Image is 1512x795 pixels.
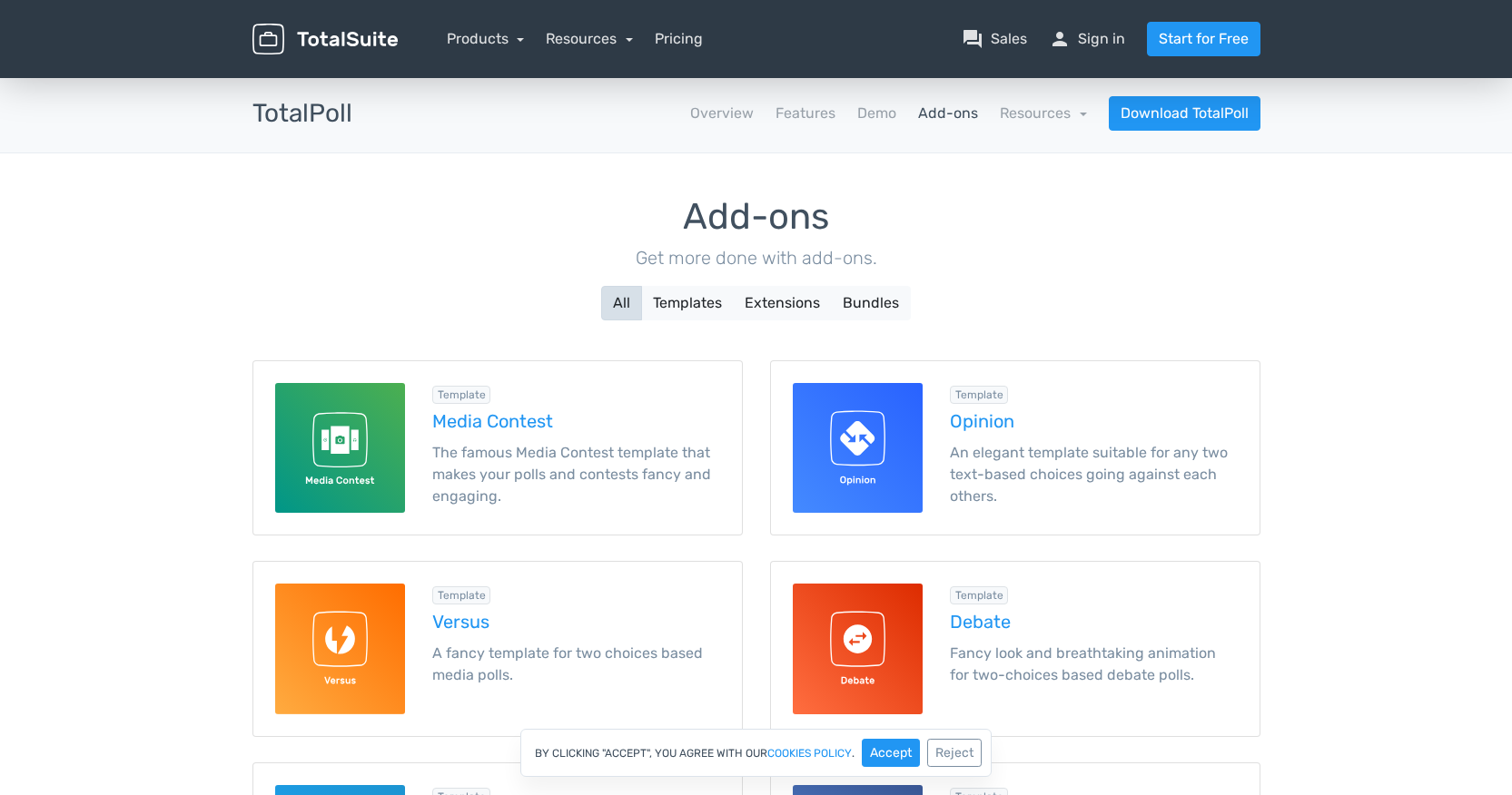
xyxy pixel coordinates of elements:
[770,360,1260,535] a: Opinion for TotalPoll Template Opinion An elegant template suitable for any two text-based choice...
[862,739,920,767] button: Accept
[252,561,743,736] a: Versus for TotalPoll Template Versus A fancy template for two choices based media polls.
[776,103,835,124] a: Features
[447,30,525,47] a: Products
[252,100,352,128] h3: TotalPoll
[275,584,405,713] img: Versus for TotalPoll
[432,411,720,431] h5: Media Contest template for TotalPoll
[601,286,642,320] button: All
[1109,96,1260,131] a: Download TotalPoll
[950,612,1238,632] h5: Debate template for TotalPoll
[252,197,1260,237] h1: Add-ons
[962,28,983,50] span: question_answer
[655,28,703,50] a: Pricing
[520,729,992,777] div: By clicking "Accept", you agree with our .
[432,643,720,686] p: A fancy template for two choices based media polls.
[432,586,491,604] div: Template
[857,103,896,124] a: Demo
[432,386,491,404] div: Template
[950,643,1238,686] p: Fancy look and breathtaking animation for two-choices based debate polls.
[950,386,1009,404] div: Template
[831,286,911,320] button: Bundles
[767,748,852,759] a: cookies policy
[733,286,832,320] button: Extensions
[1049,28,1071,50] span: person
[690,103,754,124] a: Overview
[252,24,398,55] img: TotalSuite for WordPress
[275,383,405,513] img: Media Contest for TotalPoll
[962,28,1027,50] a: question_answerSales
[641,286,734,320] button: Templates
[770,561,1260,736] a: Debate for TotalPoll Template Debate Fancy look and breathtaking animation for two-choices based ...
[1000,104,1087,122] a: Resources
[918,103,978,124] a: Add-ons
[793,383,923,513] img: Opinion for TotalPoll
[1147,22,1260,56] a: Start for Free
[252,360,743,535] a: Media Contest for TotalPoll Template Media Contest The famous Media Contest template that makes y...
[950,586,1009,604] div: Template
[927,739,982,767] button: Reject
[252,244,1260,271] p: Get more done with add-ons.
[950,411,1238,431] h5: Opinion template for TotalPoll
[546,30,633,47] a: Resources
[432,612,720,632] h5: Versus template for TotalPoll
[793,584,923,713] img: Debate for TotalPoll
[950,442,1238,507] p: An elegant template suitable for any two text-based choices going against each others.
[1049,28,1125,50] a: personSign in
[432,442,720,507] p: The famous Media Contest template that makes your polls and contests fancy and engaging.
